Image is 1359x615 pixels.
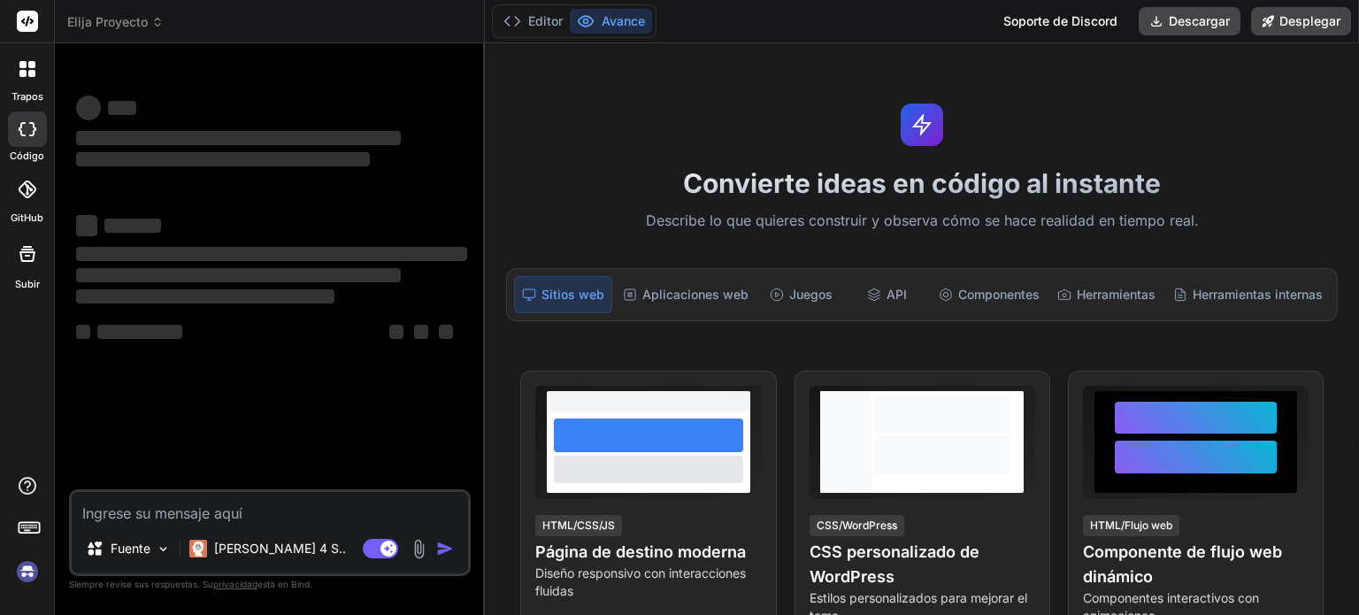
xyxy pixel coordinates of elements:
[10,150,44,162] font: código
[12,90,43,103] font: trapos
[11,211,43,224] font: GitHub
[67,14,148,29] font: Elija Proyecto
[213,579,257,589] font: privacidad
[817,519,897,532] font: CSS/WordPress
[214,541,346,556] font: [PERSON_NAME] 4 S..
[409,539,429,559] img: adjunto
[683,167,1161,199] font: Convierte ideas en código al instante
[156,542,171,557] img: Seleccione modelos
[1169,13,1230,28] font: Descargar
[257,579,312,589] font: está en Bind.
[528,13,563,28] font: Editor
[1139,7,1240,35] button: Descargar
[189,540,207,557] img: Soneto Claude 4
[1090,519,1172,532] font: HTML/Flujo web
[496,9,570,34] button: Editor
[810,542,979,586] font: CSS personalizado de WordPress
[958,287,1040,302] font: Componentes
[1251,7,1351,35] button: Desplegar
[436,540,454,557] img: icono
[69,579,213,589] font: Siempre revise sus respuestas. Su
[535,542,746,561] font: Página de destino moderna
[542,519,615,532] font: HTML/CSS/JS
[15,278,40,290] font: Subir
[887,287,907,302] font: API
[642,287,749,302] font: Aplicaciones web
[535,565,746,598] font: Diseño responsivo con interacciones fluidas
[1077,287,1156,302] font: Herramientas
[1279,13,1340,28] font: Desplegar
[12,557,42,587] img: iniciar sesión
[789,287,833,302] font: Juegos
[602,13,645,28] font: Avance
[541,287,604,302] font: Sitios web
[646,211,1199,229] font: Describe lo que quieres construir y observa cómo se hace realidad en tiempo real.
[1083,542,1282,586] font: Componente de flujo web dinámico
[570,9,652,34] button: Avance
[1003,13,1117,28] font: Soporte de Discord
[111,541,150,556] font: Fuente
[1193,287,1323,302] font: Herramientas internas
